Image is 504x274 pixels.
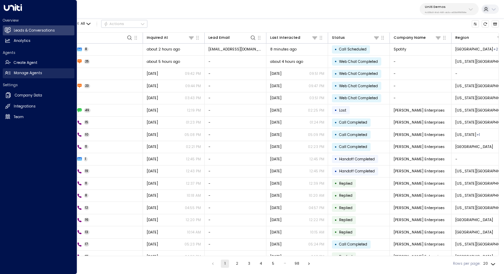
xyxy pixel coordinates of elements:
[84,242,89,247] span: 17
[3,58,74,68] a: Create Agent
[147,71,158,76] span: Yesterday
[493,47,498,52] div: New Orleans,São Paulo
[293,260,301,268] button: Go to page 98
[394,34,442,41] div: Company Name
[455,144,493,149] span: San Francisco
[3,50,74,55] h2: Agents
[394,230,445,235] span: Johnson Enterprises
[84,108,91,113] span: 49
[425,5,467,9] p: Uniti Demos
[205,117,266,129] td: -
[14,104,36,109] h2: Integrations
[270,120,281,125] span: Sep 23, 2025
[14,60,37,66] h2: Create Agent
[147,95,158,101] span: Yesterday
[208,260,313,268] nav: pagination navigation
[425,11,467,14] p: 4c025b01-9fa0-46ff-ab3a-a620b886896e
[339,157,375,162] span: Handoff Completed
[15,93,42,98] h2: Company Data
[339,144,367,149] span: Call Completed
[270,59,303,64] span: about 4 hours ago
[147,230,158,235] span: Aug 27, 2025
[84,169,90,173] span: 19
[310,157,324,162] p: 12:45 PM
[270,71,281,76] span: Yesterday
[186,181,201,186] p: 12:37 PM
[205,104,266,116] td: -
[3,82,74,88] h2: Settings
[335,45,337,54] div: •
[184,242,201,247] p: 05:23 PM
[147,254,158,259] span: Aug 26, 2025
[186,144,201,149] p: 02:21 PM
[205,190,266,202] td: -
[3,68,74,78] a: Manage Agents
[205,165,266,178] td: -
[147,59,180,64] span: about 5 hours ago
[101,20,147,28] div: Button group with a nested menu
[270,181,281,186] span: Sep 16, 2025
[390,80,452,92] td: -
[14,70,42,76] h2: Manage Agents
[335,81,337,90] div: •
[147,132,158,137] span: Sep 22, 2025
[3,25,74,35] a: Leads & Conversations
[335,69,337,78] div: •
[185,71,201,76] p: 09:42 PM
[205,153,266,165] td: -
[394,35,426,41] div: Company Name
[335,118,337,127] div: •
[84,206,89,210] span: 12
[205,92,266,104] td: -
[84,133,90,137] span: 10
[472,20,479,28] button: Customize
[185,83,201,89] p: 09:44 PM
[455,34,503,41] div: Region
[14,38,31,44] h2: Analytics
[339,83,378,89] span: Web Chat Completed
[208,35,230,41] div: Lead Email
[270,83,281,89] span: Yesterday
[394,157,445,162] span: Johnson Enterprises
[394,242,445,247] span: Johnson Enterprises
[45,34,133,41] div: Lead Name
[84,218,90,222] span: 16
[147,169,158,174] span: Sep 17, 2025
[205,129,266,141] td: -
[270,34,318,41] div: Last Interacted
[270,230,281,235] span: Aug 27, 2025
[394,205,445,210] span: Johnson Enterprises
[394,217,445,222] span: Johnson Enterprises
[185,254,201,259] p: 04:09 PM
[308,144,324,149] p: 02:23 PM
[270,254,281,259] span: Aug 26, 2025
[453,261,480,266] label: Rows per page:
[390,56,452,68] td: -
[233,260,241,268] button: Go to page 2
[187,108,201,113] p: 12:19 PM
[186,120,201,125] p: 01:23 PM
[147,217,158,222] span: Aug 28, 2025
[84,193,89,198] span: 8
[270,242,281,247] span: Aug 26, 2025
[455,132,476,137] span: California
[84,47,89,52] span: 8
[335,240,337,249] div: •
[3,102,74,112] a: Integrations
[339,59,378,64] span: Web Chat Completed
[84,145,89,149] span: 11
[335,106,337,115] div: •
[455,230,493,235] span: San Francisco
[147,181,158,186] span: Sep 16, 2025
[104,22,124,26] div: Actions
[305,260,313,268] button: Go to next page
[147,120,158,125] span: Sep 23, 2025
[339,47,367,52] span: Call Scheduled
[205,141,266,153] td: -
[339,242,367,247] span: Call Completed
[308,132,324,137] p: 05:09 PM
[281,260,289,268] div: …
[311,254,324,259] p: 04:11 PM
[3,112,74,122] a: Team
[270,217,281,222] span: Aug 28, 2025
